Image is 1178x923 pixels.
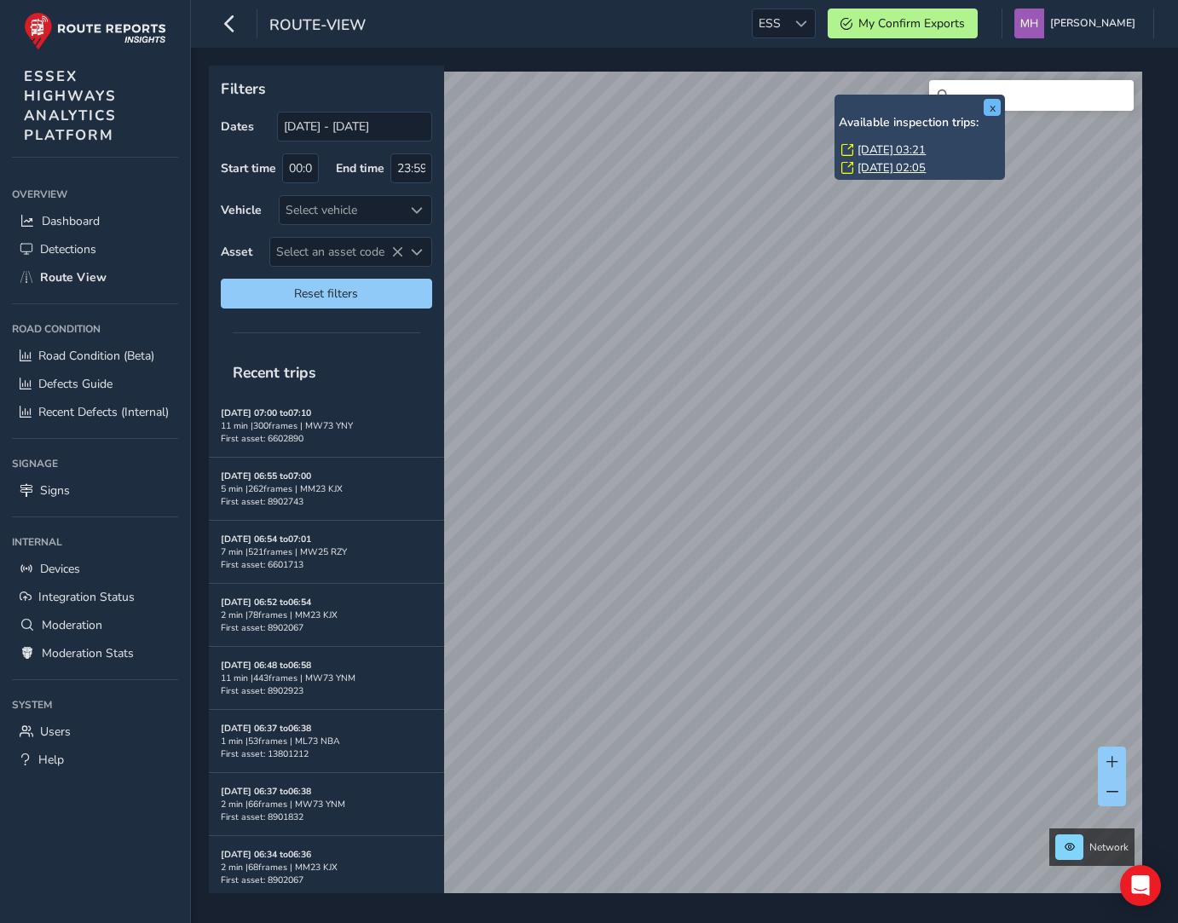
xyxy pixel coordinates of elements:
[221,811,303,823] span: First asset: 8901832
[858,160,926,176] a: [DATE] 02:05
[221,848,311,861] strong: [DATE] 06:34 to 06:36
[221,659,311,672] strong: [DATE] 06:48 to 06:58
[38,589,135,605] span: Integration Status
[12,583,178,611] a: Integration Status
[12,263,178,291] a: Route View
[221,874,303,886] span: First asset: 8902067
[221,407,311,419] strong: [DATE] 07:00 to 07:10
[403,238,431,266] div: Select an asset code
[828,9,978,38] button: My Confirm Exports
[269,14,366,38] span: route-view
[221,684,303,697] span: First asset: 8902923
[12,207,178,235] a: Dashboard
[38,376,113,392] span: Defects Guide
[221,609,432,621] div: 2 min | 78 frames | MM23 KJX
[221,160,276,176] label: Start time
[40,482,70,499] span: Signs
[221,482,432,495] div: 5 min | 262 frames | MM23 KJX
[12,316,178,342] div: Road Condition
[12,692,178,718] div: System
[221,545,432,558] div: 7 min | 521 frames | MW25 RZY
[221,350,328,395] span: Recent trips
[221,202,262,218] label: Vehicle
[221,785,311,798] strong: [DATE] 06:37 to 06:38
[24,66,117,145] span: ESSEX HIGHWAYS ANALYTICS PLATFORM
[221,621,303,634] span: First asset: 8902067
[221,533,311,545] strong: [DATE] 06:54 to 07:01
[12,342,178,370] a: Road Condition (Beta)
[40,724,71,740] span: Users
[12,718,178,746] a: Users
[221,495,303,508] span: First asset: 8902743
[221,798,432,811] div: 2 min | 66 frames | MW73 YNM
[858,142,926,158] a: [DATE] 03:21
[12,746,178,774] a: Help
[336,160,384,176] label: End time
[858,15,965,32] span: My Confirm Exports
[221,747,309,760] span: First asset: 13801212
[12,529,178,555] div: Internal
[12,611,178,639] a: Moderation
[38,348,154,364] span: Road Condition (Beta)
[221,672,432,684] div: 11 min | 443 frames | MW73 YNM
[221,244,252,260] label: Asset
[12,398,178,426] a: Recent Defects (Internal)
[1014,9,1141,38] button: [PERSON_NAME]
[1089,840,1129,854] span: Network
[221,735,432,747] div: 1 min | 53 frames | ML73 NBA
[12,182,178,207] div: Overview
[280,196,403,224] div: Select vehicle
[221,470,311,482] strong: [DATE] 06:55 to 07:00
[1050,9,1135,38] span: [PERSON_NAME]
[929,80,1134,111] input: Hae
[221,722,311,735] strong: [DATE] 06:37 to 06:38
[839,116,1001,130] h6: Available inspection trips:
[984,99,1001,116] button: x
[12,451,178,476] div: Signage
[12,555,178,583] a: Devices
[215,72,1142,913] canvas: Map
[270,238,403,266] span: Select an asset code
[38,752,64,768] span: Help
[24,12,166,50] img: rr logo
[1014,9,1044,38] img: diamond-layout
[221,118,254,135] label: Dates
[40,269,107,286] span: Route View
[221,558,303,571] span: First asset: 6601713
[221,419,432,432] div: 11 min | 300 frames | MW73 YNY
[234,286,419,302] span: Reset filters
[40,561,80,577] span: Devices
[12,235,178,263] a: Detections
[221,279,432,309] button: Reset filters
[1120,865,1161,906] div: Open Intercom Messenger
[42,645,134,661] span: Moderation Stats
[42,617,102,633] span: Moderation
[221,78,432,100] p: Filters
[753,9,787,37] span: ESS
[42,213,100,229] span: Dashboard
[221,432,303,445] span: First asset: 6602890
[221,596,311,609] strong: [DATE] 06:52 to 06:54
[40,241,96,257] span: Detections
[221,861,432,874] div: 2 min | 68 frames | MM23 KJX
[38,404,169,420] span: Recent Defects (Internal)
[12,639,178,667] a: Moderation Stats
[12,476,178,505] a: Signs
[12,370,178,398] a: Defects Guide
